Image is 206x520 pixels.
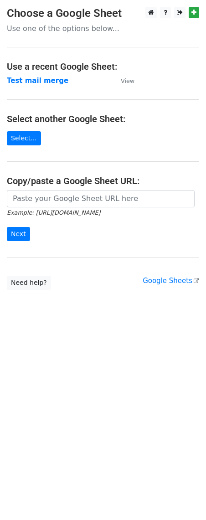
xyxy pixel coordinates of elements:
[7,131,41,145] a: Select...
[7,209,100,216] small: Example: [URL][DOMAIN_NAME]
[112,77,134,85] a: View
[160,476,206,520] iframe: Chat Widget
[121,77,134,84] small: View
[7,113,199,124] h4: Select another Google Sheet:
[7,227,30,241] input: Next
[7,276,51,290] a: Need help?
[7,175,199,186] h4: Copy/paste a Google Sheet URL:
[7,190,195,207] input: Paste your Google Sheet URL here
[7,7,199,20] h3: Choose a Google Sheet
[143,277,199,285] a: Google Sheets
[7,61,199,72] h4: Use a recent Google Sheet:
[7,77,68,85] a: Test mail merge
[7,24,199,33] p: Use one of the options below...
